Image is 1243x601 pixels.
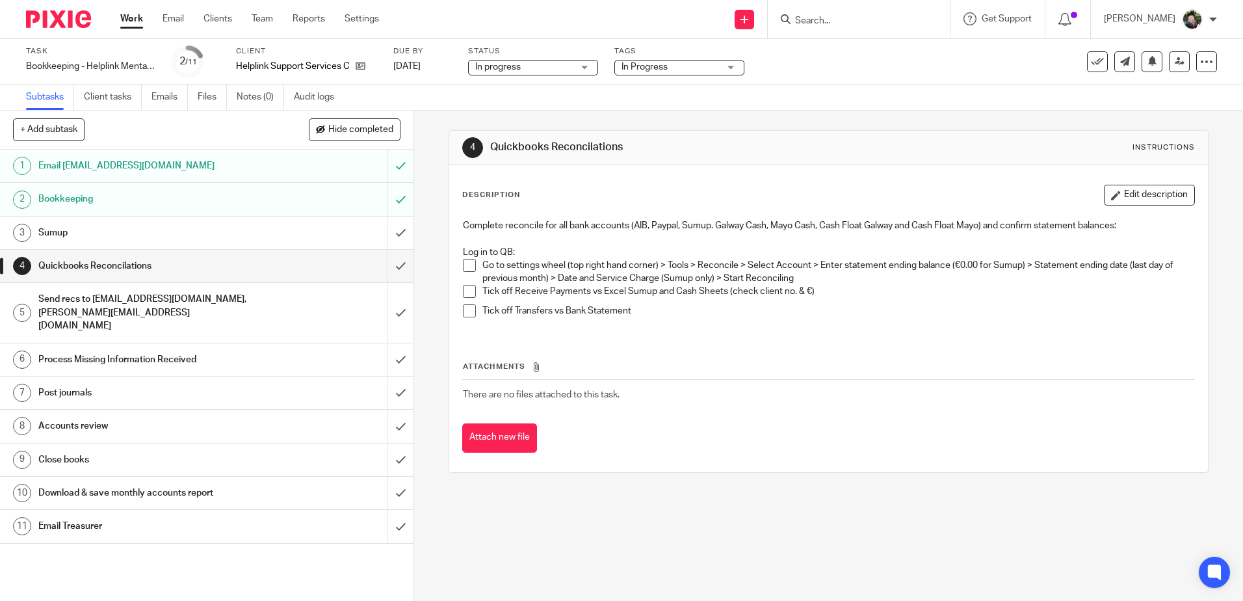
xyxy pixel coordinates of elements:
[475,62,521,72] span: In progress
[294,85,344,110] a: Audit logs
[462,423,537,453] button: Attach new file
[463,219,1194,232] p: Complete reconcile for all bank accounts (AIB, Paypal, Sumup. Galway Cash, Mayo Cash, Cash Float ...
[237,85,284,110] a: Notes (0)
[26,60,156,73] div: Bookkeeping - Helplink Mental Health
[345,12,379,25] a: Settings
[468,46,598,57] label: Status
[1182,9,1203,30] img: Jade.jpeg
[38,223,262,243] h1: Sumup
[13,224,31,242] div: 3
[463,390,620,399] span: There are no files attached to this task.
[38,516,262,536] h1: Email Treasurer
[13,304,31,322] div: 5
[463,246,1194,259] p: Log in to QB:
[490,140,856,154] h1: Quickbooks Reconcilations
[26,10,91,28] img: Pixie
[794,16,911,27] input: Search
[393,62,421,71] span: [DATE]
[38,450,262,470] h1: Close books
[982,14,1032,23] span: Get Support
[393,46,452,57] label: Due by
[462,190,520,200] p: Description
[1132,142,1195,153] div: Instructions
[482,304,1194,317] p: Tick off Transfers vs Bank Statement
[179,54,197,69] div: 2
[309,118,400,140] button: Hide completed
[293,12,325,25] a: Reports
[38,289,262,336] h1: Send recs to [EMAIL_ADDRESS][DOMAIN_NAME], [PERSON_NAME][EMAIL_ADDRESS][DOMAIN_NAME]
[38,189,262,209] h1: Bookkeeping
[13,484,31,502] div: 10
[38,383,262,403] h1: Post journals
[328,125,393,135] span: Hide completed
[13,517,31,535] div: 11
[38,256,262,276] h1: Quickbooks Reconcilations
[614,46,744,57] label: Tags
[198,85,227,110] a: Files
[203,12,232,25] a: Clients
[621,62,668,72] span: In Progress
[13,157,31,175] div: 1
[462,137,483,158] div: 4
[13,417,31,435] div: 8
[120,12,143,25] a: Work
[13,191,31,209] div: 2
[463,363,525,370] span: Attachments
[13,118,85,140] button: + Add subtask
[163,12,184,25] a: Email
[236,46,377,57] label: Client
[38,483,262,503] h1: Download & save monthly accounts report
[1104,12,1175,25] p: [PERSON_NAME]
[482,285,1194,298] p: Tick off Receive Payments vs Excel Sumup and Cash Sheets (check client no. & €)
[13,351,31,369] div: 6
[252,12,273,25] a: Team
[1104,185,1195,206] button: Edit description
[151,85,188,110] a: Emails
[185,59,197,66] small: /11
[84,85,142,110] a: Client tasks
[236,60,349,73] p: Helplink Support Services CLG
[13,451,31,469] div: 9
[38,156,262,176] h1: Email [EMAIL_ADDRESS][DOMAIN_NAME]
[13,257,31,275] div: 4
[38,416,262,436] h1: Accounts review
[482,259,1194,286] p: Go to settings wheel (top right hand corner) > Tools > Reconcile > Select Account > Enter stateme...
[26,85,74,110] a: Subtasks
[13,384,31,402] div: 7
[26,46,156,57] label: Task
[38,350,262,369] h1: Process Missing Information Received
